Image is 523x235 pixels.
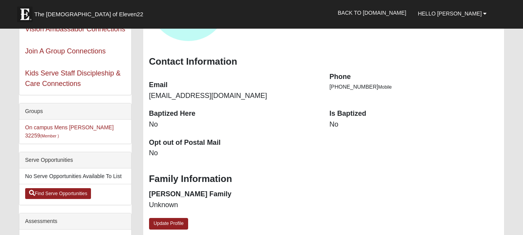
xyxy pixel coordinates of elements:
[40,134,59,138] small: (Member )
[25,69,121,87] a: Kids Serve Staff Discipleship & Care Connections
[17,7,33,22] img: Eleven22 logo
[149,189,318,199] dt: [PERSON_NAME] Family
[149,120,318,130] dd: No
[332,3,412,22] a: Back to [DOMAIN_NAME]
[329,120,498,130] dd: No
[412,4,492,23] a: Hello [PERSON_NAME]
[149,91,318,101] dd: [EMAIL_ADDRESS][DOMAIN_NAME]
[149,218,189,229] a: Update Profile
[149,138,318,148] dt: Opt out of Postal Mail
[25,124,114,139] a: On campus Mens [PERSON_NAME] 32259(Member )
[25,188,91,199] a: Find Serve Opportunities
[25,25,125,33] a: Vision Ambassador Connections
[329,83,498,91] li: [PHONE_NUMBER]
[25,47,106,55] a: Join A Group Connections
[149,80,318,90] dt: Email
[378,84,392,90] span: Mobile
[149,109,318,119] dt: Baptized Here
[34,10,143,18] span: The [DEMOGRAPHIC_DATA] of Eleven22
[329,72,498,82] dt: Phone
[13,3,168,22] a: The [DEMOGRAPHIC_DATA] of Eleven22
[19,168,131,184] li: No Serve Opportunities Available To List
[149,173,499,185] h3: Family Information
[19,103,131,120] div: Groups
[418,10,482,17] span: Hello [PERSON_NAME]
[19,152,131,168] div: Serve Opportunities
[149,56,499,67] h3: Contact Information
[149,200,318,210] dd: Unknown
[19,213,131,230] div: Assessments
[329,109,498,119] dt: Is Baptized
[149,148,318,158] dd: No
